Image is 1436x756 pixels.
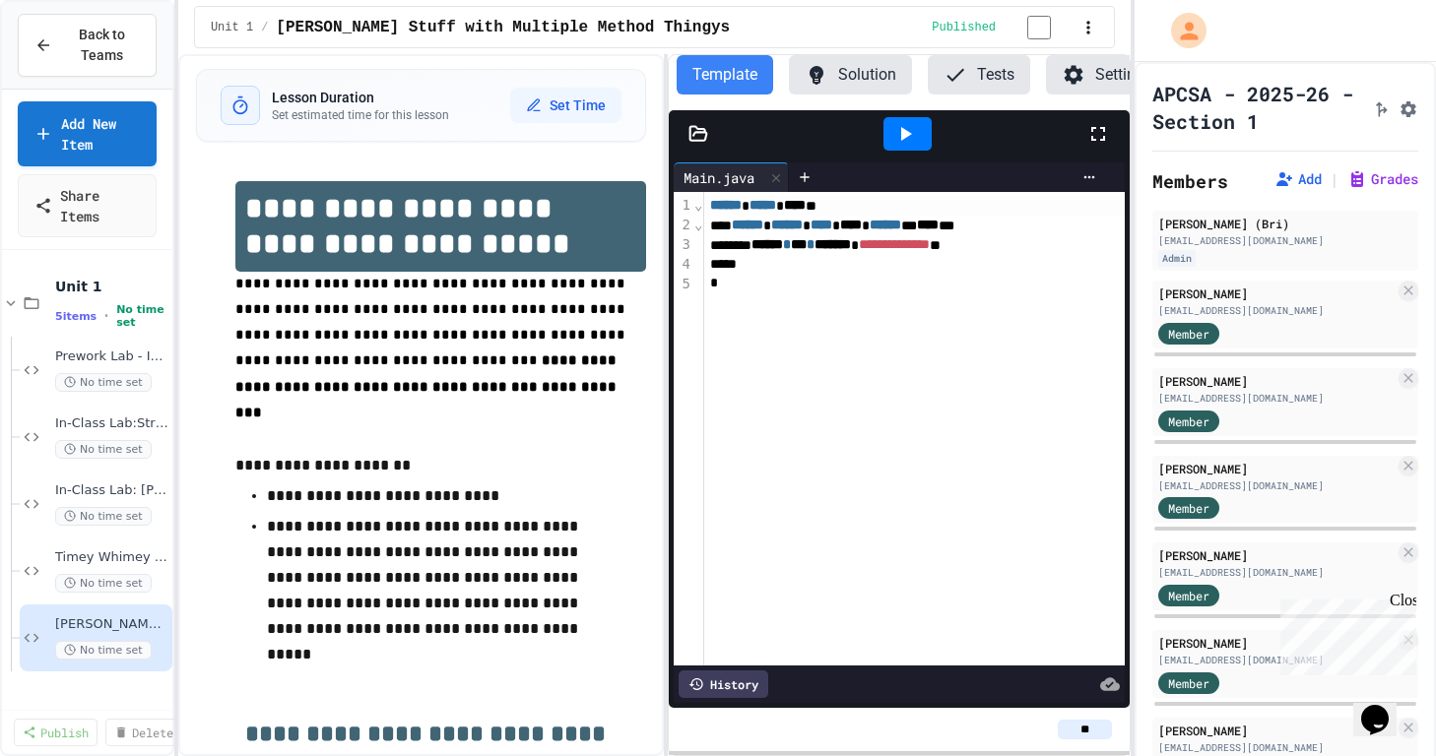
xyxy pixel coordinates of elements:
span: Back to Teams [64,25,140,66]
div: History [679,670,768,698]
span: Published [932,20,996,35]
button: Assignment Settings [1399,95,1418,119]
a: Add New Item [18,101,157,166]
div: Main.java [674,167,764,188]
span: | [1330,167,1339,191]
div: Admin [1158,250,1196,267]
div: My Account [1150,8,1211,53]
div: [EMAIL_ADDRESS][DOMAIN_NAME] [1158,478,1395,493]
span: Mathy Stuff with Multiple Method Thingys [276,16,730,39]
p: Set estimated time for this lesson [272,107,449,123]
button: Add [1274,169,1322,189]
div: [PERSON_NAME] [1158,372,1395,390]
div: [PERSON_NAME] [1158,460,1395,477]
div: [EMAIL_ADDRESS][DOMAIN_NAME] [1158,303,1395,318]
div: [PERSON_NAME] [1158,634,1395,652]
div: 1 [674,196,693,216]
button: Grades [1347,169,1418,189]
span: 5 items [55,310,97,323]
button: Click to see fork details [1371,95,1391,119]
div: [PERSON_NAME] [1158,284,1395,302]
button: Back to Teams [18,14,157,77]
div: 2 [674,216,693,235]
a: Share Items [18,174,157,237]
h2: Members [1152,167,1228,195]
button: Template [677,55,773,94]
div: [EMAIL_ADDRESS][DOMAIN_NAME] [1158,565,1395,580]
button: Set Time [510,88,621,123]
span: Member [1168,499,1209,517]
span: Fold line [693,197,703,213]
span: In-Class Lab:Structured Output [55,415,168,432]
iframe: chat widget [1273,592,1416,675]
div: [EMAIL_ADDRESS][DOMAIN_NAME] [1158,740,1395,755]
div: [EMAIL_ADDRESS][DOMAIN_NAME] [1158,233,1412,248]
div: 5 [674,275,693,294]
span: Member [1168,412,1209,430]
span: Unit 1 [211,20,253,35]
a: Delete [105,719,182,746]
div: Content is published and visible to students [932,15,1075,39]
span: No time set [55,641,152,660]
div: Chat with us now!Close [8,8,136,125]
span: Timey Whimey Stuff [55,549,168,566]
iframe: chat widget [1353,677,1416,736]
span: / [261,20,268,35]
button: Settings [1046,55,1168,94]
button: Solution [789,55,912,94]
span: Member [1168,325,1209,343]
span: Unit 1 [55,278,168,295]
span: [PERSON_NAME] Stuff with Multiple Method Thingys [55,616,168,633]
span: Fold line [693,217,703,232]
span: No time set [55,574,152,593]
span: No time set [55,440,152,459]
div: 4 [674,255,693,275]
span: No time set [55,373,152,392]
span: Member [1168,587,1209,604]
span: No time set [55,507,152,526]
span: In-Class Lab: [PERSON_NAME] Stuff [55,482,168,499]
h1: APCSA - 2025-26 - Section 1 [1152,80,1363,135]
span: Member [1168,674,1209,692]
div: [PERSON_NAME] (Bri) [1158,215,1412,232]
a: Publish [14,719,98,746]
div: 3 [674,235,693,255]
h3: Lesson Duration [272,88,449,107]
div: [EMAIL_ADDRESS][DOMAIN_NAME] [1158,653,1395,667]
div: Main.java [674,162,789,192]
span: No time set [116,303,168,329]
div: [EMAIL_ADDRESS][DOMAIN_NAME] [1158,391,1395,406]
input: publish toggle [1004,16,1075,39]
button: Tests [928,55,1030,94]
span: Prework Lab - Introducing Errors [55,348,168,365]
div: [PERSON_NAME] [1158,722,1395,739]
span: • [104,308,108,324]
div: [PERSON_NAME] [1158,546,1395,564]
